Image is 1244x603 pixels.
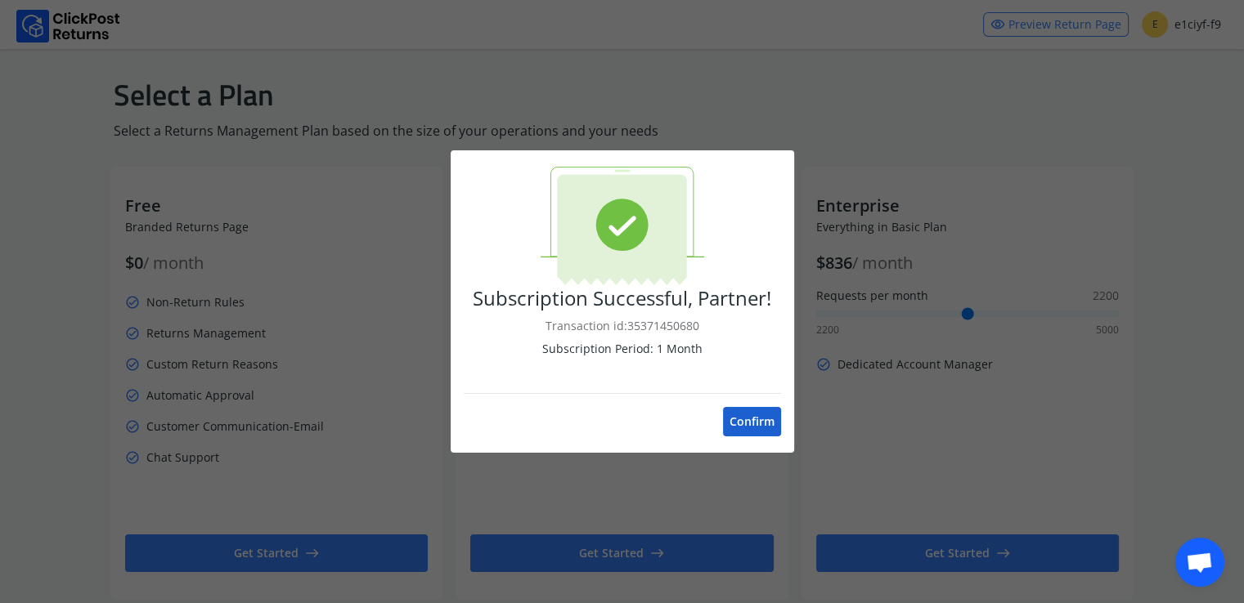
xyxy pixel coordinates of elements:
p: Transaction id: 35371450680 [467,318,778,334]
div: Open chat [1175,538,1224,587]
button: Confirm [723,407,781,436]
img: Success [541,167,704,285]
p: Subscription Period: 1 Month [467,341,778,357]
p: Subscription Successful, Partner! [467,285,778,311]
